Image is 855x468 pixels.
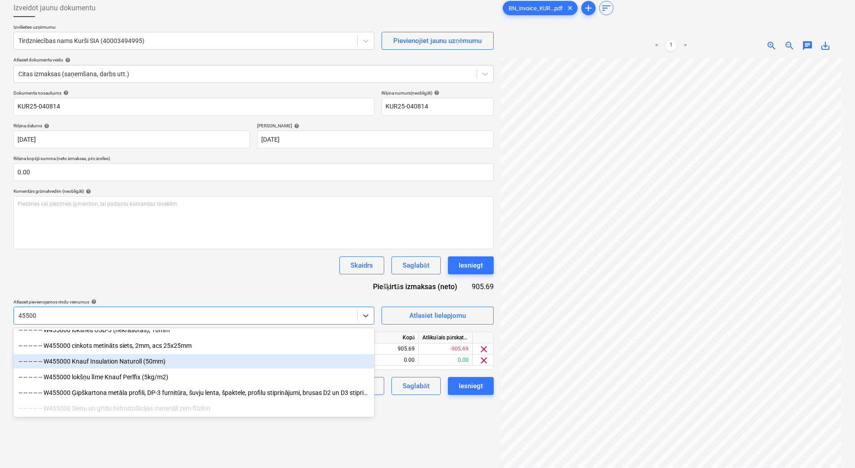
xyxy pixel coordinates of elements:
input: Dokumenta nosaukums [13,98,374,116]
span: sort [601,3,612,13]
span: zoom_out [784,40,795,51]
span: help [292,123,299,129]
div: Kopā [365,332,419,343]
span: add [583,3,594,13]
p: Izvēlieties uzņēmumu [13,24,374,32]
span: help [432,90,439,95]
button: Pievienojiet jaunu uzņēmumu [381,32,494,50]
div: -905.69 [419,343,473,355]
a: Previous page [651,40,662,51]
span: clear [478,355,489,366]
div: 0.00 [419,355,473,366]
div: -- -- -- -- -- W455000 Sienu un grīdu hidroizolācijas materiāli zem flīzēm [13,401,374,416]
div: Pievienojiet jaunu uzņēmumu [393,35,482,47]
div: Atlasiet dokumenta veidu [13,57,494,63]
a: Next page [680,40,691,51]
div: Skaidrs [351,260,373,271]
div: [PERSON_NAME] [257,123,494,129]
div: Rēķina numurs (neobligāti) [381,90,494,96]
span: help [63,57,70,63]
button: Saglabāt [391,377,440,395]
div: Komentārs grāmatvedim (neobligāti) [13,188,494,194]
div: Piešķirtās izmaksas (neto) [366,282,471,292]
p: Rēķina kopējā summa (neto izmaksas, pēc izvēles) [13,156,494,163]
button: Iesniegt [448,377,494,395]
input: Rēķina datums nav norādīts [13,130,250,148]
div: -- -- -- -- -- W455000 Ģipškartona metāla profili, DP-3 furnitūra, šuvju lenta, špaktele, profilu... [13,386,374,400]
div: -- -- -- -- -- W455000 cinkots metināts siets, 2mm, acs 25x25mm [13,338,374,353]
button: Iesniegt [448,256,494,274]
iframe: Chat Widget [810,425,855,468]
div: 0.00 [365,355,419,366]
div: -- -- -- -- -- W455000 Knauf Insulation Naturoll (50mm) [13,354,374,368]
span: clear [478,344,489,355]
div: Dokumenta nosaukums [13,90,374,96]
span: clear [565,3,575,13]
div: Iesniegt [459,260,483,271]
button: Saglabāt [391,256,440,274]
div: -- -- -- -- -- W455000 loksnes OSB-3 (nekrāsotas), 10mm [13,323,374,337]
div: 905.69 [472,282,494,292]
span: BN_invoice_KUR...pdf [503,5,568,12]
div: Atlikušais pārskatītais budžets [419,332,473,343]
input: Rēķina numurs [381,98,494,116]
span: help [42,123,49,129]
a: Page 1 is your current page [666,40,676,51]
span: Izveidot jaunu dokumentu [13,3,96,13]
div: BN_invoice_KUR...pdf [503,1,578,15]
div: Rēķina datums [13,123,250,129]
input: Izpildes datums nav norādīts [257,130,494,148]
div: Saglabāt [403,260,429,271]
div: Iesniegt [459,380,483,392]
span: help [61,90,69,95]
span: zoom_in [766,40,777,51]
span: chat [802,40,813,51]
div: Saglabāt [403,380,429,392]
button: Skaidrs [339,256,384,274]
span: help [89,299,96,304]
div: Atlasiet lielapjomu [409,310,466,321]
div: -- -- -- -- -- W455000 lokšņu līme Knauf Perlfix (5kg/m2) [13,370,374,384]
span: help [84,189,91,194]
button: Atlasiet lielapjomu [381,307,494,325]
span: save_alt [820,40,831,51]
div: Atlasiet pievienojamos rindu vienumus [13,299,374,305]
input: Rēķina kopējā summa (neto izmaksas, pēc izvēles) [13,163,494,181]
div: 905.69 [365,343,419,355]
